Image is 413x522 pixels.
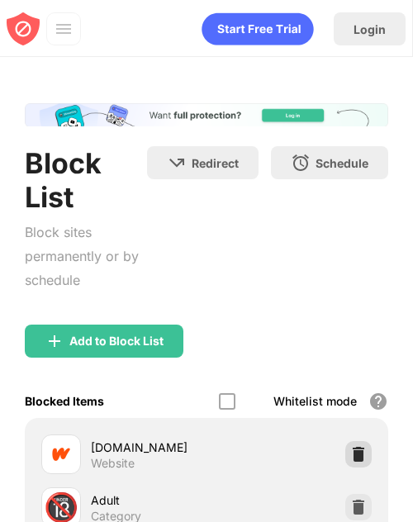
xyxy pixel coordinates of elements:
[202,12,314,45] div: animation
[25,221,147,292] div: Block sites permanently or by schedule
[192,156,239,170] div: Redirect
[91,439,206,456] div: [DOMAIN_NAME]
[273,394,357,408] div: Whitelist mode
[7,12,40,45] img: blocksite-icon-red.svg
[354,22,386,36] div: Login
[316,156,368,170] div: Schedule
[69,335,164,348] div: Add to Block List
[25,103,388,126] iframe: Banner
[91,456,135,471] div: Website
[91,491,206,509] div: Adult
[25,146,147,214] div: Block List
[51,444,71,464] img: favicons
[25,394,104,408] div: Blocked Items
